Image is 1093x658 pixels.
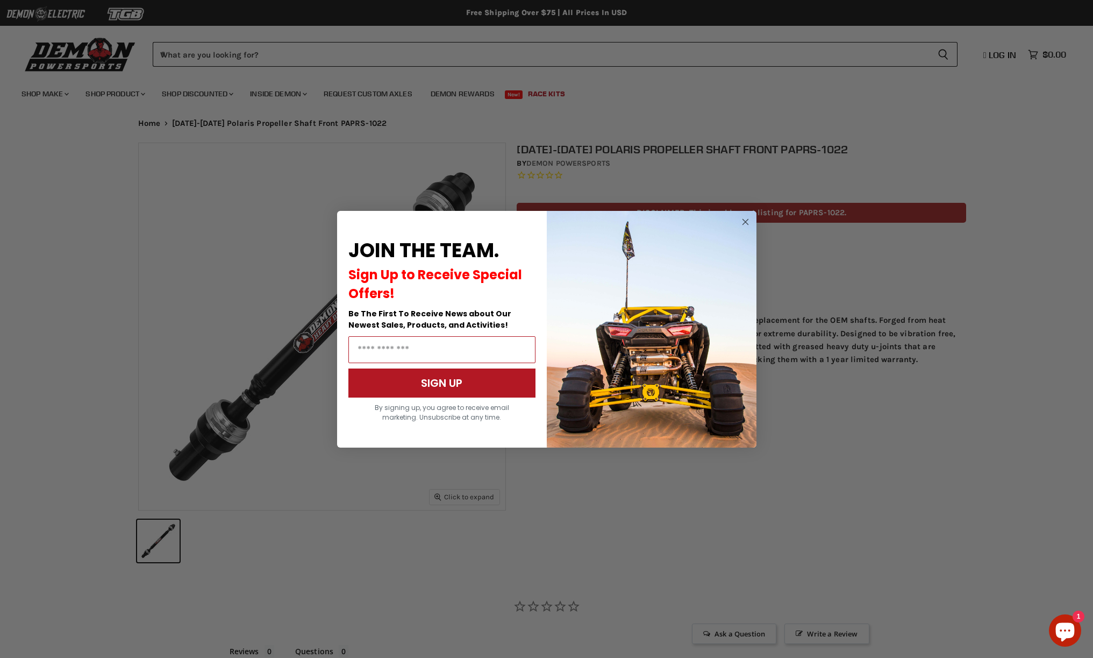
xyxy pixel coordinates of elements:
inbox-online-store-chat: Shopify online store chat [1046,614,1084,649]
input: Email Address [348,336,535,363]
img: a9095488-b6e7-41ba-879d-588abfab540b.jpeg [547,211,756,448]
span: Be The First To Receive News about Our Newest Sales, Products, and Activities! [348,308,511,330]
button: SIGN UP [348,369,535,398]
span: By signing up, you agree to receive email marketing. Unsubscribe at any time. [375,403,509,422]
span: Sign Up to Receive Special Offers! [348,266,522,302]
span: JOIN THE TEAM. [348,237,499,264]
button: Close dialog [739,215,752,229]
